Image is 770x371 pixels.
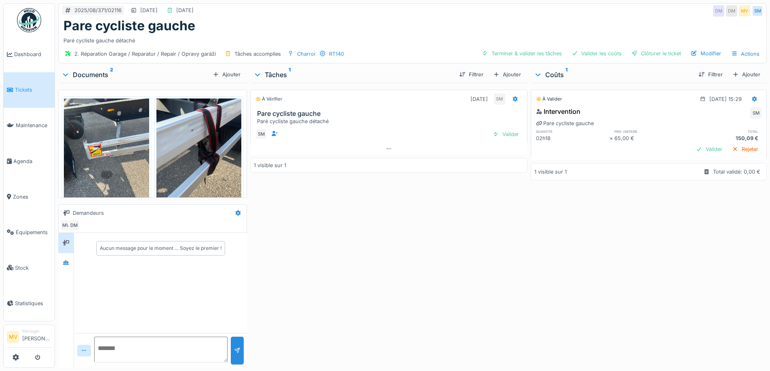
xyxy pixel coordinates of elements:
[713,168,760,176] div: Total validé: 0,00 €
[728,48,763,60] div: Actions
[140,6,158,14] div: [DATE]
[16,122,51,129] span: Maintenance
[4,108,55,143] a: Maintenance
[494,93,505,105] div: SM
[534,70,692,80] div: Coûts
[156,99,242,212] img: feoyu32cda8wry2p3ur5neuw1wxt
[456,69,487,80] div: Filtrer
[536,134,610,142] div: 02h18
[60,220,72,231] div: MV
[614,134,688,142] div: 65,00 €
[628,48,684,59] div: Clôturer le ticket
[15,300,51,307] span: Statistiques
[7,328,51,348] a: MV Manager[PERSON_NAME]
[713,5,724,17] div: DM
[688,48,724,59] div: Modifier
[729,144,762,155] div: Rejeter
[4,143,55,179] a: Agenda
[13,157,51,165] span: Agenda
[63,18,195,34] h1: Pare cycliste gauche
[489,129,522,140] div: Valider
[729,69,764,80] div: Ajouter
[64,99,149,212] img: w2tc467qj0wq6d3cbdfsxhvjvxgb
[14,50,51,58] span: Dashboard
[4,37,55,72] a: Dashboard
[568,48,625,59] div: Valider les coûts
[68,220,80,231] div: DM
[695,69,726,80] div: Filtrer
[100,245,222,252] div: Aucun message pour le moment … Soyez le premier !
[73,209,104,217] div: Demandeurs
[15,86,51,94] span: Tickets
[253,70,452,80] div: Tâches
[254,161,286,169] div: 1 visible sur 1
[536,119,594,127] div: Pare cycliste gauche
[4,179,55,214] a: Zones
[61,70,209,80] div: Documents
[726,5,737,17] div: DM
[255,96,282,103] div: À vérifier
[4,250,55,285] a: Stock
[688,129,762,134] h6: total
[752,5,763,17] div: SM
[565,70,567,80] sup: 1
[4,72,55,108] a: Tickets
[234,50,281,58] div: Tâches accomplies
[15,264,51,272] span: Stock
[329,50,344,58] div: RT140
[536,107,580,116] div: Intervention
[13,193,51,201] span: Zones
[536,96,562,103] div: À valider
[16,228,51,236] span: Équipements
[17,8,41,32] img: Badge_color-CXgf-gQk.svg
[74,6,122,14] div: 2025/08/371/02116
[614,129,688,134] h6: prix unitaire
[470,95,488,103] div: [DATE]
[4,285,55,321] a: Statistiques
[297,50,315,58] div: Charroi
[739,5,750,17] div: MV
[750,107,762,119] div: SM
[74,50,216,58] div: 2. Réparation Garage / Reparatur / Repair / Opravy garáží
[709,95,742,103] div: [DATE] 15:29
[4,214,55,250] a: Équipements
[610,134,615,142] div: ×
[257,117,523,125] div: Paré cycliste gauche détaché
[536,129,610,134] h6: quantité
[209,69,244,80] div: Ajouter
[257,110,523,117] h3: Pare cycliste gauche
[490,69,524,80] div: Ajouter
[479,48,565,59] div: Terminer & valider les tâches
[63,34,762,44] div: Paré cycliste gauche détaché
[22,328,51,334] div: Manager
[255,128,267,140] div: SM
[7,331,19,343] li: MV
[534,168,567,176] div: 1 visible sur 1
[110,70,113,80] sup: 2
[289,70,291,80] sup: 1
[176,6,194,14] div: [DATE]
[688,134,762,142] div: 150,09 €
[693,144,726,155] div: Valider
[22,328,51,346] li: [PERSON_NAME]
